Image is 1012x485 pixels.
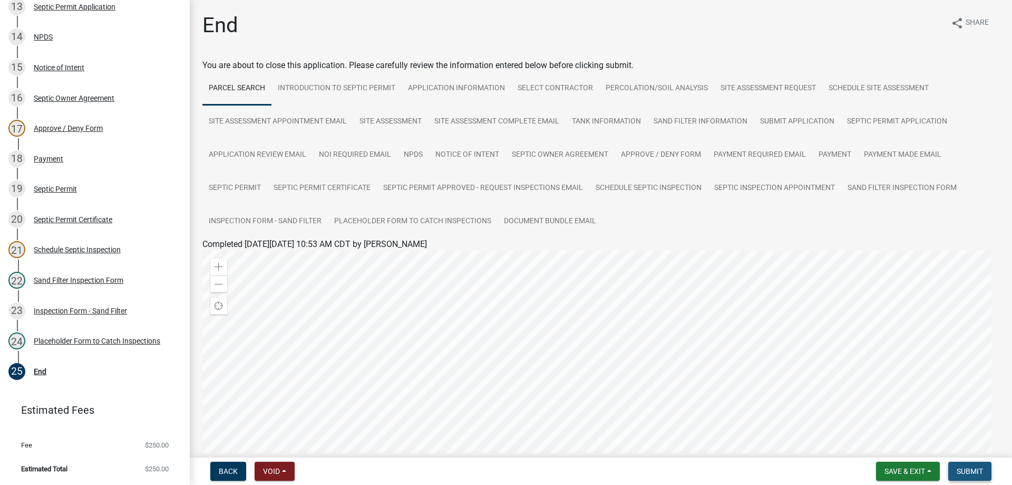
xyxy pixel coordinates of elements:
div: Approve / Deny Form [34,125,103,132]
a: Septic Permit [202,172,267,205]
span: Save & Exit [884,467,925,476]
span: Submit [957,467,983,476]
div: 15 [8,59,25,76]
a: Payment Made Email [858,138,948,172]
div: 21 [8,241,25,258]
div: Sand Filter Inspection Form [34,277,123,284]
div: 25 [8,363,25,380]
a: Site Assessment Complete Email [428,105,566,139]
div: Septic Permit Application [34,3,115,11]
button: Back [210,462,246,481]
div: Zoom in [210,259,227,275]
a: Estimated Fees [8,400,173,421]
a: Application review email [202,138,313,172]
a: Tank Information [566,105,647,139]
a: Submit Application [754,105,841,139]
div: 16 [8,90,25,107]
a: Percolation/Soil Analysis [599,72,714,106]
a: Inspection Form - Sand Filter [202,205,328,239]
a: Approve / Deny Form [615,138,707,172]
div: 19 [8,180,25,197]
a: NPDS [397,138,429,172]
a: Introduction to Septic Permit [271,72,402,106]
a: Site Assessment Request [714,72,822,106]
div: Zoom out [210,275,227,292]
div: Septic Permit [34,185,77,193]
a: Septic Permit Certificate [267,172,377,205]
div: 18 [8,150,25,167]
div: 17 [8,120,25,137]
button: shareShare [942,13,997,33]
div: Notice of Intent [34,64,84,71]
a: Septic Permit Application [841,105,953,139]
button: Void [255,462,295,481]
button: Submit [948,462,991,481]
span: Fee [21,442,32,449]
a: Select contractor [511,72,599,106]
a: Notice of Intent [429,138,505,172]
a: Payment Required Email [707,138,812,172]
div: 20 [8,211,25,228]
a: Site Assessment Appointment Email [202,105,353,139]
a: Site Assessment [353,105,428,139]
div: 22 [8,272,25,289]
div: End [34,368,46,375]
div: Septic Owner Agreement [34,94,114,102]
a: Placeholder Form to Catch Inspections [328,205,498,239]
a: Schedule Site Assessment [822,72,935,106]
a: Payment [812,138,858,172]
a: Application Information [402,72,511,106]
a: Parcel search [202,72,271,106]
div: 23 [8,302,25,319]
div: NPDS [34,33,53,41]
a: Sand Filter Inspection Form [841,172,963,205]
div: 14 [8,28,25,45]
span: Back [219,467,238,476]
span: Completed [DATE][DATE] 10:53 AM CDT by [PERSON_NAME] [202,239,427,249]
h1: End [202,13,238,38]
div: Septic Permit Certificate [34,216,112,223]
div: Find my location [210,298,227,315]
i: share [951,17,964,30]
a: Schedule Septic Inspection [589,172,708,205]
button: Save & Exit [876,462,940,481]
a: Septic Inspection Appointment [708,172,841,205]
div: 24 [8,332,25,349]
span: $250.00 [145,465,169,472]
div: Schedule Septic Inspection [34,246,121,253]
span: Share [966,17,989,30]
a: Document Bundle Email [498,205,602,239]
a: NOI Required Email [313,138,397,172]
div: Inspection Form - Sand Filter [34,307,127,315]
span: Void [263,467,280,476]
a: Septic Owner Agreement [505,138,615,172]
span: $250.00 [145,442,169,449]
div: Payment [34,155,63,163]
div: Placeholder Form to Catch Inspections [34,337,160,345]
a: Sand Filter Information [647,105,754,139]
span: Estimated Total [21,465,67,472]
a: Septic Permit Approved - Request Inspections Email [377,172,589,205]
